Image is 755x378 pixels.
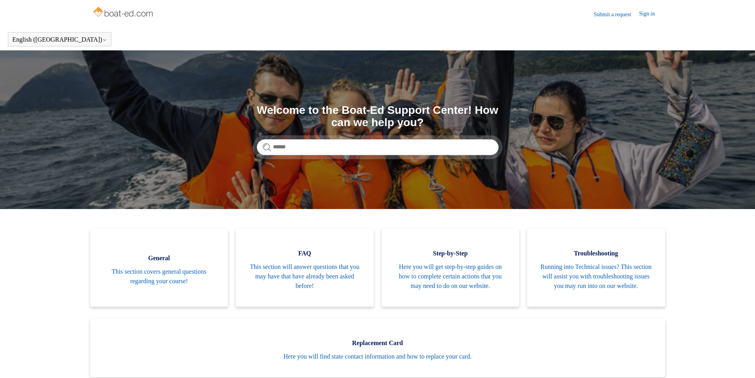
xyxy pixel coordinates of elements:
img: Boat-Ed Help Center home page [92,5,155,21]
a: Sign in [639,10,663,19]
a: Submit a request [594,10,639,19]
button: English ([GEOGRAPHIC_DATA]) [12,36,107,43]
span: Here you will get step-by-step guides on how to complete certain actions that you may need to do ... [394,262,508,291]
a: Replacement Card Here you will find state contact information and how to replace your card. [90,319,665,377]
input: Search [257,139,499,155]
a: Troubleshooting Running into Technical issues? This section will assist you with troubleshooting ... [527,229,665,307]
div: Live chat [728,351,749,372]
a: Step-by-Step Here you will get step-by-step guides on how to complete certain actions that you ma... [382,229,520,307]
span: FAQ [248,249,362,258]
span: Replacement Card [102,338,653,348]
a: General This section covers general questions regarding your course! [90,229,228,307]
span: This section will answer questions that you may have that have already been asked before! [248,262,362,291]
span: Running into Technical issues? This section will assist you with troubleshooting issues you may r... [539,262,653,291]
span: This section covers general questions regarding your course! [102,267,216,286]
span: General [102,253,216,263]
span: Here you will find state contact information and how to replace your card. [102,352,653,361]
h1: Welcome to the Boat-Ed Support Center! How can we help you? [257,104,499,129]
span: Step-by-Step [394,249,508,258]
a: FAQ This section will answer questions that you may have that have already been asked before! [236,229,374,307]
span: Troubleshooting [539,249,653,258]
